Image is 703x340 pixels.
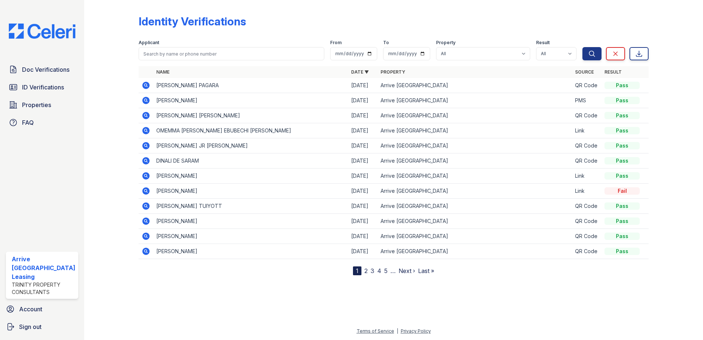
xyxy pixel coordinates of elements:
[22,83,64,92] span: ID Verifications
[19,305,42,314] span: Account
[604,142,640,149] div: Pass
[381,69,405,75] a: Property
[572,244,602,259] td: QR Code
[378,199,572,214] td: Arrive [GEOGRAPHIC_DATA]
[6,80,78,95] a: ID Verifications
[572,138,602,153] td: QR Code
[604,97,640,104] div: Pass
[604,217,640,225] div: Pass
[348,229,378,244] td: [DATE]
[348,169,378,184] td: [DATE]
[378,93,572,108] td: Arrive [GEOGRAPHIC_DATA]
[139,15,246,28] div: Identity Verifications
[572,184,602,199] td: Link
[378,244,572,259] td: Arrive [GEOGRAPHIC_DATA]
[153,214,348,229] td: [PERSON_NAME]
[348,153,378,169] td: [DATE]
[572,214,602,229] td: QR Code
[378,123,572,138] td: Arrive [GEOGRAPHIC_DATA]
[378,229,572,244] td: Arrive [GEOGRAPHIC_DATA]
[383,40,389,46] label: To
[156,69,169,75] a: Name
[348,123,378,138] td: [DATE]
[6,62,78,77] a: Doc Verifications
[6,115,78,130] a: FAQ
[3,302,81,316] a: Account
[418,267,434,275] a: Last »
[604,202,640,210] div: Pass
[401,328,431,334] a: Privacy Policy
[572,169,602,184] td: Link
[604,69,622,75] a: Result
[364,267,368,275] a: 2
[378,108,572,123] td: Arrive [GEOGRAPHIC_DATA]
[604,82,640,89] div: Pass
[436,40,456,46] label: Property
[22,65,69,74] span: Doc Verifications
[3,24,81,39] img: CE_Logo_Blue-a8612792a0a2168367f1c8372b55b34899dd931a85d93a1a3d3e32e68fde9ad4.png
[12,281,75,296] div: Trinity Property Consultants
[353,266,361,275] div: 1
[19,322,42,331] span: Sign out
[348,244,378,259] td: [DATE]
[378,153,572,169] td: Arrive [GEOGRAPHIC_DATA]
[351,69,369,75] a: Date ▼
[604,127,640,134] div: Pass
[572,153,602,169] td: QR Code
[397,328,398,334] div: |
[604,112,640,119] div: Pass
[153,184,348,199] td: [PERSON_NAME]
[330,40,342,46] label: From
[153,153,348,169] td: DINALI DE SARAM
[6,98,78,112] a: Properties
[536,40,550,46] label: Result
[153,123,348,138] td: OMEMMA [PERSON_NAME] EBUBECHI [PERSON_NAME]
[348,93,378,108] td: [DATE]
[575,69,594,75] a: Source
[153,93,348,108] td: [PERSON_NAME]
[572,78,602,93] td: QR Code
[384,267,388,275] a: 5
[371,267,374,275] a: 3
[348,199,378,214] td: [DATE]
[153,244,348,259] td: [PERSON_NAME]
[153,199,348,214] td: [PERSON_NAME] TUIYOTT
[153,78,348,93] td: [PERSON_NAME] PAGARA
[348,108,378,123] td: [DATE]
[604,172,640,180] div: Pass
[22,100,51,109] span: Properties
[572,123,602,138] td: Link
[572,199,602,214] td: QR Code
[604,157,640,164] div: Pass
[3,319,81,334] a: Sign out
[390,266,396,275] span: …
[22,118,34,127] span: FAQ
[378,184,572,199] td: Arrive [GEOGRAPHIC_DATA]
[572,229,602,244] td: QR Code
[378,78,572,93] td: Arrive [GEOGRAPHIC_DATA]
[378,138,572,153] td: Arrive [GEOGRAPHIC_DATA]
[348,184,378,199] td: [DATE]
[153,169,348,184] td: [PERSON_NAME]
[153,229,348,244] td: [PERSON_NAME]
[378,169,572,184] td: Arrive [GEOGRAPHIC_DATA]
[377,267,381,275] a: 4
[12,255,75,281] div: Arrive [GEOGRAPHIC_DATA] Leasing
[357,328,394,334] a: Terms of Service
[139,47,325,60] input: Search by name or phone number
[604,248,640,255] div: Pass
[399,267,415,275] a: Next ›
[604,233,640,240] div: Pass
[604,187,640,195] div: Fail
[348,138,378,153] td: [DATE]
[153,138,348,153] td: [PERSON_NAME] JR [PERSON_NAME]
[572,93,602,108] td: PMS
[348,214,378,229] td: [DATE]
[378,214,572,229] td: Arrive [GEOGRAPHIC_DATA]
[153,108,348,123] td: [PERSON_NAME] [PERSON_NAME]
[348,78,378,93] td: [DATE]
[572,108,602,123] td: QR Code
[139,40,159,46] label: Applicant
